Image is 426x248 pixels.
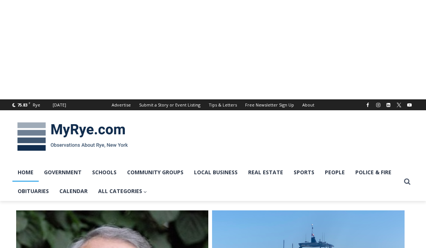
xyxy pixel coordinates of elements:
a: Government [39,163,87,182]
a: All Categories [93,182,153,201]
nav: Primary Navigation [12,163,400,201]
div: Rye [33,102,40,108]
a: Police & Fire [350,163,397,182]
a: Free Newsletter Sign Up [241,99,298,110]
a: Community Groups [122,163,189,182]
a: Schools [87,163,122,182]
a: Submit a Story or Event Listing [135,99,205,110]
a: Real Estate [243,163,288,182]
a: Calendar [54,182,93,201]
a: People [320,163,350,182]
a: Facebook [363,100,372,110]
button: View Search Form [400,175,414,189]
a: X [394,100,403,110]
a: Linkedin [384,100,393,110]
a: Obituaries [12,182,54,201]
span: F [29,101,30,105]
a: YouTube [405,100,414,110]
nav: Secondary Navigation [108,99,318,110]
a: Home [12,163,39,182]
a: About [298,99,318,110]
img: MyRye.com [12,117,133,156]
a: Advertise [108,99,135,110]
a: Local Business [189,163,243,182]
a: Instagram [374,100,383,110]
div: [DATE] [53,102,66,108]
span: All Categories [98,187,147,195]
a: Tips & Letters [205,99,241,110]
a: Sports [288,163,320,182]
span: 75.83 [17,102,27,108]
